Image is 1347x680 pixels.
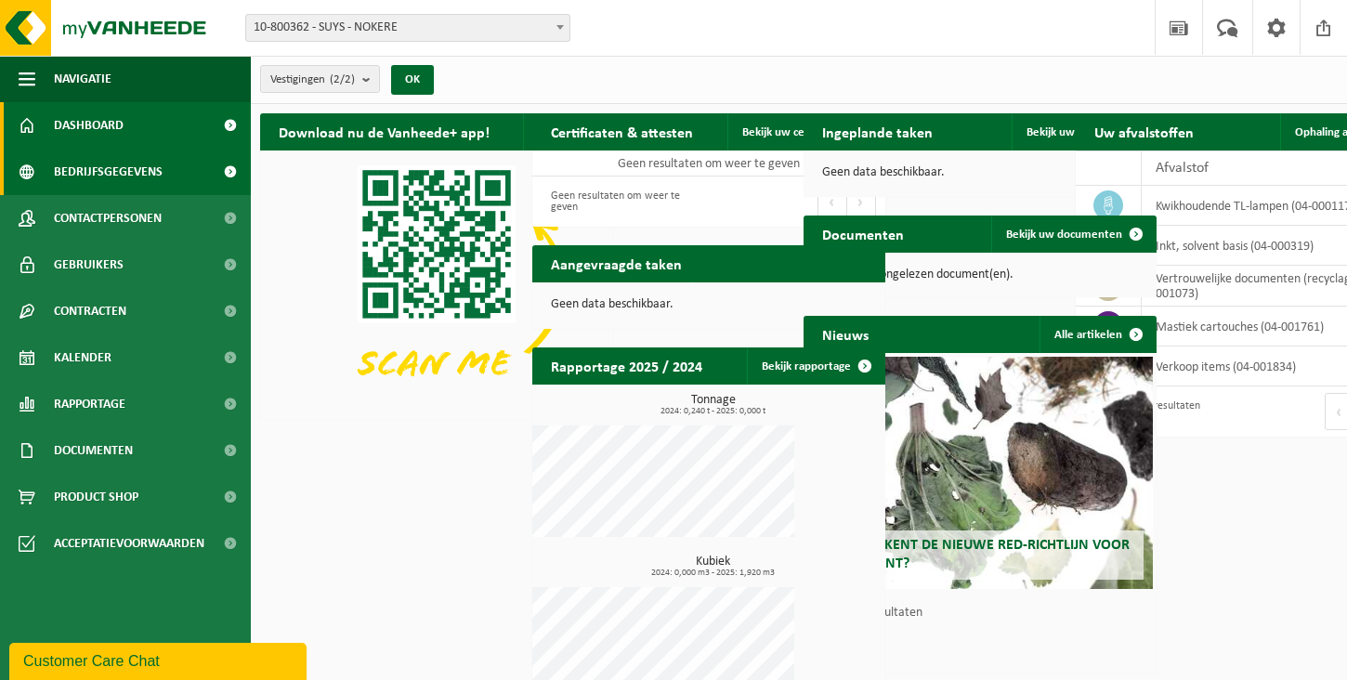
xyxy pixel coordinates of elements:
span: Acceptatievoorwaarden [54,520,204,567]
h2: Download nu de Vanheede+ app! [260,113,508,150]
span: Bekijk uw certificaten [742,126,851,138]
span: 10-800362 - SUYS - NOKERE [246,15,569,41]
p: 1 van 10 resultaten [822,607,1147,620]
iframe: chat widget [9,639,310,680]
span: 10-800362 - SUYS - NOKERE [245,14,570,42]
button: Vestigingen(2/2) [260,65,380,93]
span: Afvalstof [1156,161,1209,176]
span: 2024: 0,000 m3 - 2025: 1,920 m3 [542,569,885,578]
h2: Ingeplande taken [804,113,951,150]
span: Contactpersonen [54,195,162,242]
span: Wat betekent de nieuwe RED-richtlijn voor u als klant? [821,538,1130,570]
a: Alle artikelen [1040,316,1155,353]
a: Bekijk uw certificaten [727,113,883,150]
h2: Certificaten & attesten [532,113,712,150]
span: Rapportage [54,381,125,427]
a: Bekijk uw kalender [1012,113,1155,150]
span: Bekijk uw kalender [1027,126,1122,138]
p: Geen data beschikbaar. [822,166,1138,179]
p: Geen data beschikbaar. [551,298,867,311]
span: Vestigingen [270,66,355,94]
h2: Rapportage 2025 / 2024 [532,347,721,384]
h2: Nieuws [804,316,887,352]
span: Bekijk uw documenten [1006,229,1122,241]
h2: Aangevraagde taken [532,245,700,281]
span: Documenten [54,427,133,474]
h3: Kubiek [542,556,885,578]
count: (2/2) [330,73,355,85]
div: Geen resultaten om weer te geven [542,181,700,222]
span: Contracten [54,288,126,334]
a: Bekijk uw documenten [991,216,1155,253]
button: OK [391,65,434,95]
span: Dashboard [54,102,124,149]
span: Navigatie [54,56,111,102]
span: Product Shop [54,474,138,520]
h2: Uw afvalstoffen [1076,113,1212,150]
h3: Tonnage [542,394,885,416]
span: Kalender [54,334,111,381]
a: Bekijk rapportage [747,347,883,385]
a: Wat betekent de nieuwe RED-richtlijn voor u als klant? [807,357,1153,589]
span: 2024: 0,240 t - 2025: 0,000 t [542,407,885,416]
img: Download de VHEPlus App [260,150,613,415]
h2: Documenten [804,216,922,252]
td: Geen resultaten om weer te geven [532,150,885,177]
span: Gebruikers [54,242,124,288]
p: U heeft 20 ongelezen document(en). [822,268,1138,281]
button: Verberg [523,113,611,150]
span: Bedrijfsgegevens [54,149,163,195]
